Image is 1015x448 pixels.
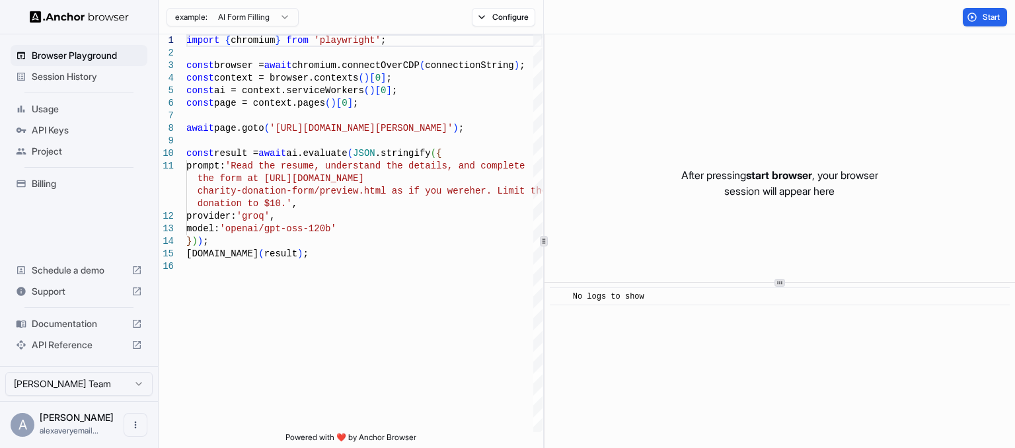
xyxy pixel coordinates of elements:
span: result [264,248,297,259]
span: const [186,98,214,108]
span: ( [325,98,330,108]
span: ( [420,60,425,71]
div: A [11,413,34,437]
span: 'openai/gpt-oss-120b' [219,223,336,234]
span: '[URL][DOMAIN_NAME][PERSON_NAME]' [270,123,453,133]
span: ai.evaluate [286,148,347,159]
span: ( [348,148,353,159]
span: example: [175,12,207,22]
div: 8 [159,122,174,135]
span: 0 [381,85,386,96]
div: 10 [159,147,174,160]
button: Configure [472,8,536,26]
span: model: [186,223,219,234]
span: chromium.connectOverCDP [292,60,420,71]
span: ; [381,35,386,46]
span: { [225,35,231,46]
div: 2 [159,47,174,59]
span: import [186,35,219,46]
span: the form at [URL][DOMAIN_NAME] [198,173,364,184]
span: ai = context.serviceWorkers [214,85,364,96]
span: Session History [32,70,142,83]
span: } [275,35,280,46]
span: [ [369,73,375,83]
span: await [264,60,292,71]
span: Billing [32,177,142,190]
span: result = [214,148,258,159]
span: ; [459,123,464,133]
span: Usage [32,102,142,116]
span: .stringify [375,148,431,159]
div: 14 [159,235,174,248]
span: provider: [186,211,237,221]
span: , [270,211,275,221]
span: ) [364,73,369,83]
span: ( [358,73,363,83]
div: 11 [159,160,174,172]
span: chromium [231,35,275,46]
span: await [186,123,214,133]
span: page.goto [214,123,264,133]
span: Browser Playground [32,49,142,62]
div: Documentation [11,313,147,334]
span: ] [348,98,353,108]
span: [ [375,85,381,96]
span: ; [386,73,391,83]
span: ) [297,248,303,259]
span: ( [264,123,270,133]
span: Project [32,145,142,158]
span: 0 [375,73,381,83]
span: } [186,236,192,246]
div: Browser Playground [11,45,147,66]
span: ) [330,98,336,108]
div: 4 [159,72,174,85]
span: ( [431,148,436,159]
div: API Reference [11,334,147,355]
span: ] [381,73,386,83]
span: ) [453,123,458,133]
span: lete [503,161,525,171]
button: Open menu [124,413,147,437]
img: Anchor Logo [30,11,129,23]
span: [DOMAIN_NAME] [186,248,258,259]
span: ; [203,236,208,246]
span: await [258,148,286,159]
span: , [292,198,297,209]
span: ; [519,60,525,71]
span: 'Read the resume, understand the details, and comp [225,161,503,171]
span: Start [983,12,1001,22]
div: 9 [159,135,174,147]
div: 15 [159,248,174,260]
div: API Keys [11,120,147,141]
span: her. Limit the [469,186,547,196]
span: ; [303,248,308,259]
span: ; [353,98,358,108]
p: After pressing , your browser session will appear here [681,167,878,199]
div: 3 [159,59,174,72]
span: API Keys [32,124,142,137]
button: Start [963,8,1007,26]
div: Support [11,281,147,302]
span: ) [198,236,203,246]
div: Session History [11,66,147,87]
span: ( [258,248,264,259]
span: donation to $10.' [198,198,292,209]
span: start browser [746,168,812,182]
span: ​ [556,290,563,303]
div: 6 [159,97,174,110]
div: Usage [11,98,147,120]
span: Support [32,285,126,298]
div: Schedule a demo [11,260,147,281]
span: alexaveryemail@gmail.com [40,426,98,435]
div: 16 [159,260,174,273]
div: Project [11,141,147,162]
span: const [186,60,214,71]
span: const [186,85,214,96]
span: connectionString [425,60,513,71]
span: { [436,148,441,159]
span: API Reference [32,338,126,352]
span: const [186,73,214,83]
span: No logs to show [573,292,644,301]
div: Billing [11,173,147,194]
div: 7 [159,110,174,122]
